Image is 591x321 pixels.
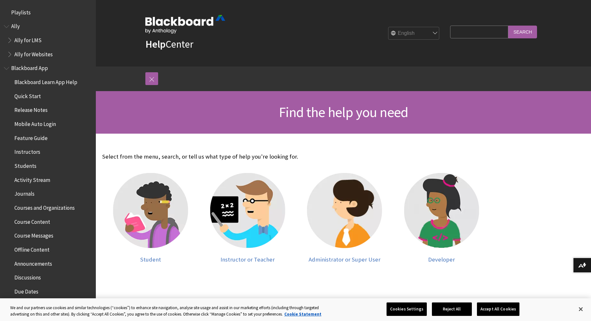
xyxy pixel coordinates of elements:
[113,173,188,248] img: Student
[428,256,455,263] span: Developer
[11,21,20,30] span: Ally
[14,119,56,127] span: Mobile Auto Login
[145,15,225,34] img: Blackboard by Anthology
[14,258,52,267] span: Announcements
[4,7,92,18] nav: Book outline for Playlists
[145,38,193,51] a: HelpCenter
[14,216,50,225] span: Course Content
[14,286,38,295] span: Due Dates
[14,77,77,85] span: Blackboard Learn App Help
[14,189,35,197] span: Journals
[574,302,588,316] button: Close
[145,38,165,51] strong: Help
[4,21,92,60] nav: Book outline for Anthology Ally Help
[14,272,41,281] span: Discussions
[206,173,290,263] a: Instructor Instructor or Teacher
[10,305,325,317] div: We and our partners use cookies and similar technologies (“cookies”) to enhance site navigation, ...
[14,244,50,253] span: Offline Content
[14,202,75,211] span: Courses and Organizations
[388,27,440,40] select: Site Language Selector
[11,63,48,72] span: Blackboard App
[387,302,427,316] button: Cookies Settings
[109,173,193,263] a: Student Student
[14,160,36,169] span: Students
[14,35,42,43] span: Ally for LMS
[508,26,537,38] input: Search
[303,173,387,263] a: Administrator Administrator or Super User
[307,173,382,248] img: Administrator
[102,153,490,161] p: Select from the menu, search, or tell us what type of help you're looking for.
[14,91,41,99] span: Quick Start
[309,256,380,263] span: Administrator or Super User
[210,173,285,248] img: Instructor
[432,302,472,316] button: Reject All
[14,175,50,183] span: Activity Stream
[14,49,53,58] span: Ally for Websites
[14,133,48,141] span: Feature Guide
[279,103,408,121] span: Find the help you need
[14,231,53,239] span: Course Messages
[220,256,275,263] span: Instructor or Teacher
[140,256,161,263] span: Student
[477,302,519,316] button: Accept All Cookies
[14,147,40,155] span: Instructors
[400,173,484,263] a: Developer
[11,7,31,16] span: Playlists
[14,105,48,114] span: Release Notes
[284,311,321,317] a: More information about your privacy, opens in a new tab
